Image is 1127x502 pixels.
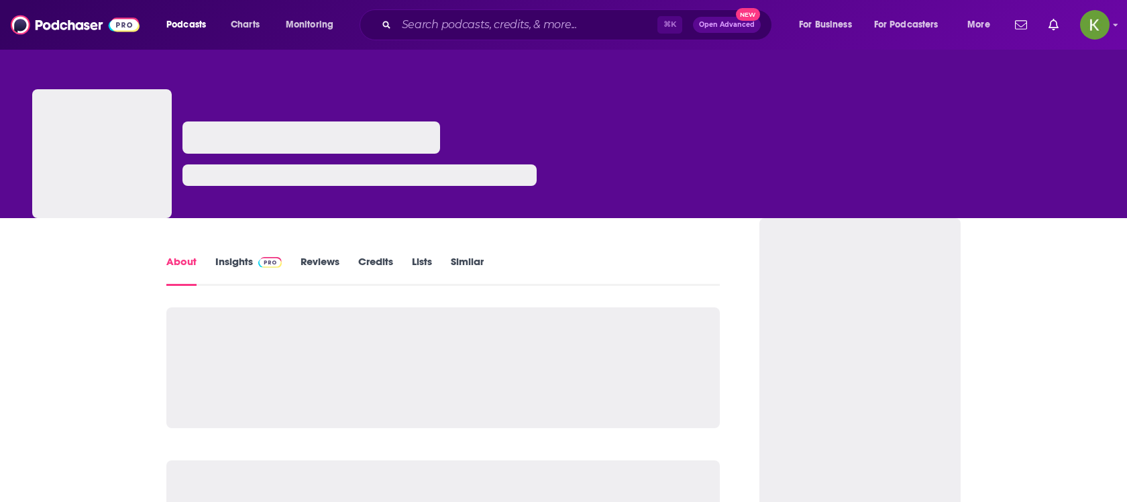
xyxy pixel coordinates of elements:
div: Search podcasts, credits, & more... [372,9,785,40]
img: Podchaser - Follow, Share and Rate Podcasts [11,12,140,38]
img: Podchaser Pro [258,257,282,268]
a: Charts [222,14,268,36]
button: open menu [276,14,351,36]
button: open menu [865,14,958,36]
span: Podcasts [166,15,206,34]
img: User Profile [1080,10,1110,40]
a: Show notifications dropdown [1043,13,1064,36]
span: ⌘ K [657,16,682,34]
span: For Podcasters [874,15,938,34]
a: Credits [358,255,393,286]
span: Open Advanced [699,21,755,28]
button: Show profile menu [1080,10,1110,40]
span: More [967,15,990,34]
span: New [736,8,760,21]
button: open menu [958,14,1007,36]
span: Charts [231,15,260,34]
a: Show notifications dropdown [1010,13,1032,36]
span: Monitoring [286,15,333,34]
button: open menu [790,14,869,36]
button: open menu [157,14,223,36]
span: Logged in as kiana38691 [1080,10,1110,40]
button: Open AdvancedNew [693,17,761,33]
span: For Business [799,15,852,34]
a: Similar [451,255,484,286]
a: About [166,255,197,286]
a: Lists [412,255,432,286]
input: Search podcasts, credits, & more... [396,14,657,36]
a: InsightsPodchaser Pro [215,255,282,286]
a: Reviews [301,255,339,286]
